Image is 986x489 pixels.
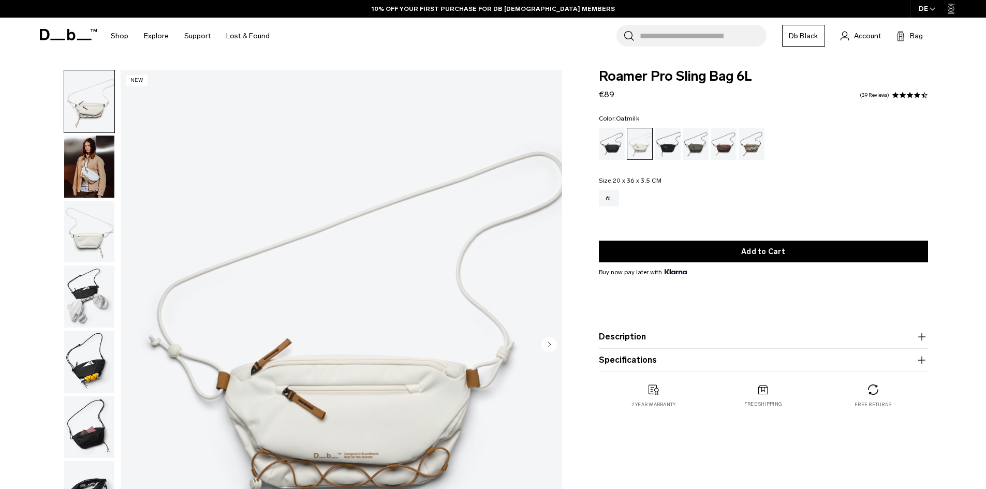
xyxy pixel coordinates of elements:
[599,128,625,160] a: Black Out
[599,90,614,99] span: €89
[655,128,681,160] a: Charcoal Grey
[64,200,115,263] button: Roamer Pro Sling Bag 6L Oatmilk
[64,265,115,328] button: Roamer Pro Sling Bag 6L Oatmilk
[64,396,114,458] img: Roamer Pro Sling Bag 6L Oatmilk
[860,93,889,98] a: 39 reviews
[683,128,709,160] a: Forest Green
[910,31,923,41] span: Bag
[64,330,115,393] button: Roamer Pro Sling Bag 6L Oatmilk
[372,4,615,13] a: 10% OFF YOUR FIRST PURCHASE FOR DB [DEMOGRAPHIC_DATA] MEMBERS
[599,177,661,184] legend: Size:
[599,190,620,206] a: 6L
[616,115,639,122] span: Oatmilk
[226,18,270,54] a: Lost & Found
[711,128,737,160] a: Homegrown with Lu
[665,269,687,274] img: {"height" => 20, "alt" => "Klarna"}
[599,268,687,277] span: Buy now pay later with
[854,31,881,41] span: Account
[613,177,661,184] span: 20 x 36 x 3.5 CM
[631,401,676,408] p: 2 year warranty
[744,401,782,408] p: Free shipping
[64,265,114,328] img: Roamer Pro Sling Bag 6L Oatmilk
[599,115,639,122] legend: Color:
[782,25,825,47] a: Db Black
[739,128,764,160] a: Db x Beyond Medals
[111,18,128,54] a: Shop
[627,128,653,160] a: Oatmilk
[103,18,277,54] nav: Main Navigation
[64,135,115,198] button: Roamer Pro Sling Bag 6L Oatmilk
[64,395,115,458] button: Roamer Pro Sling Bag 6L Oatmilk
[184,18,211,54] a: Support
[599,70,928,83] span: Roamer Pro Sling Bag 6L
[144,18,169,54] a: Explore
[64,136,114,198] img: Roamer Pro Sling Bag 6L Oatmilk
[64,331,114,393] img: Roamer Pro Sling Bag 6L Oatmilk
[599,354,928,366] button: Specifications
[64,201,114,263] img: Roamer Pro Sling Bag 6L Oatmilk
[126,75,148,86] p: New
[64,70,114,132] img: Roamer Pro Sling Bag 6L Oatmilk
[841,29,881,42] a: Account
[896,29,923,42] button: Bag
[599,331,928,343] button: Description
[64,70,115,133] button: Roamer Pro Sling Bag 6L Oatmilk
[541,336,557,354] button: Next slide
[599,241,928,262] button: Add to Cart
[855,401,891,408] p: Free returns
